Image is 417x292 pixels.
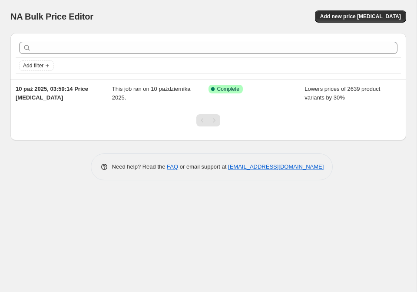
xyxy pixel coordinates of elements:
a: FAQ [167,163,178,170]
span: Add new price [MEDICAL_DATA] [320,13,401,20]
span: 10 paź 2025, 03:59:14 Price [MEDICAL_DATA] [16,86,88,101]
a: [EMAIL_ADDRESS][DOMAIN_NAME] [228,163,324,170]
button: Add filter [19,60,54,71]
button: Add new price [MEDICAL_DATA] [315,10,406,23]
span: Complete [217,86,239,93]
span: Lowers prices of 2639 product variants by 30% [304,86,380,101]
span: Need help? Read the [112,163,167,170]
span: Add filter [23,62,43,69]
span: This job ran on 10 października 2025. [112,86,191,101]
span: or email support at [178,163,228,170]
span: NA Bulk Price Editor [10,12,93,21]
nav: Pagination [196,114,220,126]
